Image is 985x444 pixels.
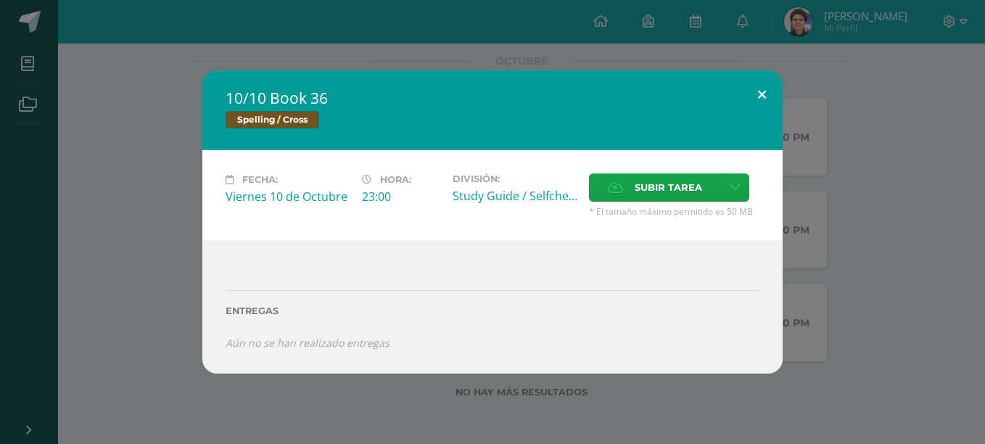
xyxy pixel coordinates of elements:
span: Fecha: [242,174,278,185]
i: Aún no se han realizado entregas [226,336,390,350]
div: Study Guide / Selfcheck [453,188,577,204]
span: Subir tarea [635,174,702,201]
label: División: [453,173,577,184]
h2: 10/10 Book 36 [226,88,759,108]
span: Spelling / Cross [226,111,319,128]
button: Close (Esc) [741,70,783,120]
div: 23:00 [362,189,441,205]
div: Viernes 10 de Octubre [226,189,350,205]
span: * El tamaño máximo permitido es 50 MB [589,205,759,218]
label: Entregas [226,305,759,316]
span: Hora: [380,174,411,185]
